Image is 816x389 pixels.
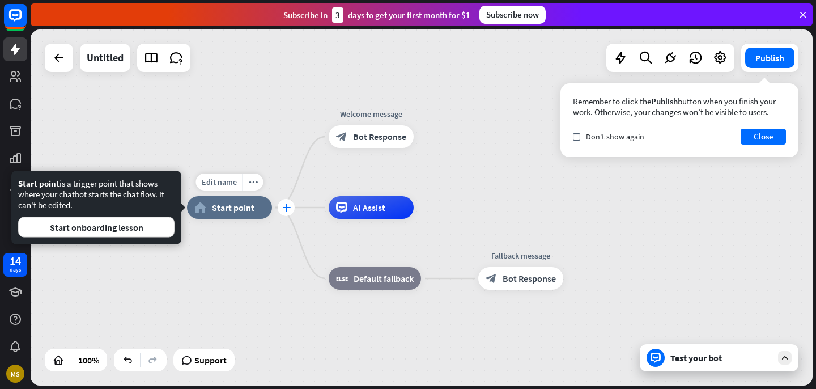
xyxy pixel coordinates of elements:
div: 3 [332,7,343,23]
div: is a trigger point that shows where your chatbot starts the chat flow. It can't be edited. [18,178,175,238]
i: block_bot_response [486,273,497,284]
div: Remember to click the button when you finish your work. Otherwise, your changes won’t be visible ... [573,96,786,117]
span: Don't show again [586,132,644,142]
i: block_bot_response [336,131,347,142]
span: AI Assist [353,202,385,213]
span: Bot Response [353,131,406,142]
div: Untitled [87,44,124,72]
span: Bot Response [503,273,556,284]
i: more_horiz [249,178,258,187]
div: 14 [10,256,21,266]
div: Test your bot [670,352,772,363]
button: Open LiveChat chat widget [9,5,43,39]
i: block_fallback [336,273,348,284]
a: 14 days [3,253,27,277]
div: Fallback message [470,250,572,261]
span: Default fallback [354,273,414,284]
i: plus [282,204,291,212]
div: 100% [75,351,103,369]
button: Publish [745,48,794,68]
span: Start point [212,202,254,213]
div: Subscribe now [479,6,546,24]
span: Support [194,351,227,369]
span: Start point [18,178,59,189]
i: home_2 [194,202,206,213]
div: Welcome message [320,108,422,120]
div: Subscribe in days to get your first month for $1 [283,7,470,23]
span: Edit name [202,177,237,187]
div: days [10,266,21,274]
div: MS [6,365,24,383]
button: Start onboarding lesson [18,217,175,238]
span: Publish [651,96,678,107]
button: Close [741,129,786,145]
